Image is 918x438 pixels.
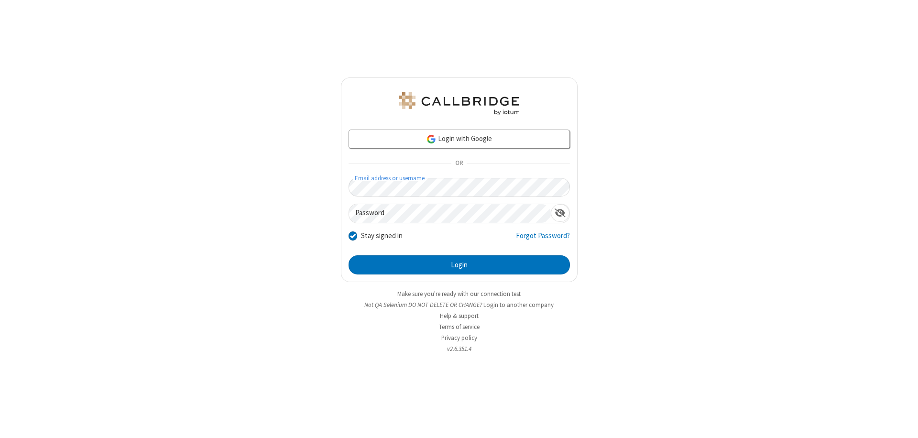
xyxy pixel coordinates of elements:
a: Privacy policy [441,334,477,342]
img: QA Selenium DO NOT DELETE OR CHANGE [397,92,521,115]
img: google-icon.png [426,134,437,144]
a: Help & support [440,312,479,320]
a: Forgot Password? [516,230,570,249]
input: Password [349,204,551,223]
button: Login to another company [483,300,554,309]
a: Make sure you're ready with our connection test [397,290,521,298]
span: OR [451,157,467,170]
div: Show password [551,204,569,222]
input: Email address or username [349,178,570,197]
label: Stay signed in [361,230,403,241]
a: Terms of service [439,323,480,331]
a: Login with Google [349,130,570,149]
button: Login [349,255,570,274]
li: v2.6.351.4 [341,344,578,353]
li: Not QA Selenium DO NOT DELETE OR CHANGE? [341,300,578,309]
